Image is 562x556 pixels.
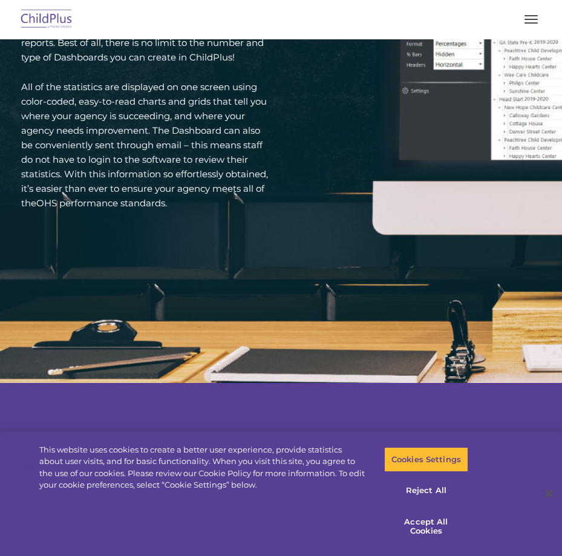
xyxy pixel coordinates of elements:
span: All of the statistics are displayed on one screen using color-coded, easy-to-read charts and grid... [21,81,268,209]
button: Accept All Cookies [384,509,468,544]
div: This website uses cookies to create a better user experience, provide statistics about user visit... [39,444,367,491]
img: Class-bars2.gif [21,404,182,549]
button: Cookies Settings [384,447,468,473]
button: Reject All [384,478,468,503]
img: ChildPlus by Procare Solutions [18,5,75,34]
a: OHS performance standards [36,197,165,209]
button: Close [535,480,562,507]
